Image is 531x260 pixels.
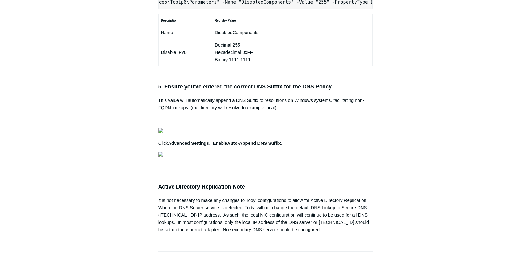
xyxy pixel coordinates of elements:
td: DisabledComponents [212,26,372,39]
td: Name [158,26,212,39]
div: It is not necessary to make any changes to Todyl configurations to allow for Active Directory Rep... [158,197,373,233]
strong: Description [161,19,178,22]
strong: Auto-Append DNS Suffix [227,140,281,146]
img: 27414169404179 [158,152,163,157]
td: Disable IPv6 [158,39,212,66]
p: Click . Enable . [158,140,373,147]
strong: Registry Value [215,19,236,22]
p: This value will automatically append a DNS Suffix to resolutions on Windows systems, facilitating... [158,97,373,111]
h3: Active Directory Replication Note [158,182,373,191]
td: Decimal 255 Hexadecimal 0xFF Binary 1111 1111 [212,39,372,66]
img: 27414207119379 [158,128,163,133]
h3: 5. Ensure you've entered the correct DNS Suffix for the DNS Policy. [158,82,373,91]
strong: Advanced Settings [168,140,209,146]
